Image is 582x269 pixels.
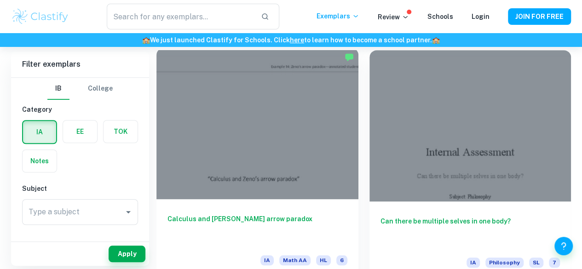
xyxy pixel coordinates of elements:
img: Clastify logo [11,7,69,26]
span: 🏫 [142,36,150,44]
a: Schools [427,13,453,20]
div: Filter type choice [47,78,113,100]
span: IA [467,258,480,268]
a: Login [472,13,490,20]
h6: Subject [22,183,138,194]
h6: We just launched Clastify for Schools. Click to learn how to become a school partner. [2,35,580,45]
span: IA [260,255,274,265]
h6: Can there be multiple selves in one body? [380,216,560,246]
button: IB [47,78,69,100]
a: here [290,36,304,44]
span: 6 [336,255,347,265]
button: Open [122,206,135,218]
span: Math AA [279,255,311,265]
h6: Calculus and [PERSON_NAME] arrow paradox [167,214,347,244]
button: Help and Feedback [554,237,573,255]
button: JOIN FOR FREE [508,8,571,25]
span: Philosophy [485,258,524,268]
img: Marked [345,52,354,62]
h6: Filter exemplars [11,52,149,77]
p: Review [378,12,409,22]
span: HL [316,255,331,265]
span: SL [529,258,543,268]
button: TOK [104,120,138,143]
span: 🏫 [432,36,440,44]
p: Exemplars [317,11,359,21]
button: EE [63,120,97,143]
span: 7 [549,258,560,268]
input: Search for any exemplars... [107,4,254,29]
h6: Category [22,104,138,114]
button: Notes [23,150,57,172]
button: Apply [109,246,145,262]
button: IA [23,121,56,143]
button: College [88,78,113,100]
